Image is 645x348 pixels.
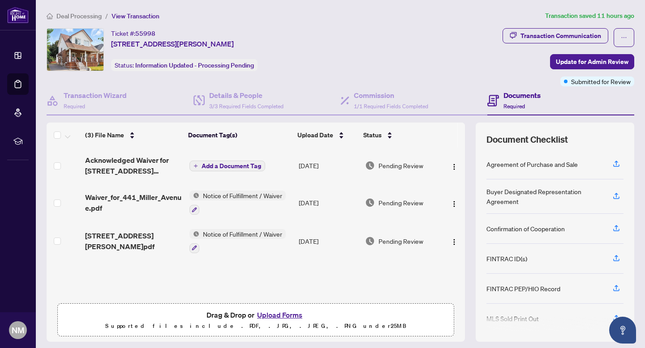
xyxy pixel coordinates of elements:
[447,158,461,173] button: Logo
[486,187,602,206] div: Buyer Designated Representation Agreement
[85,230,182,252] span: [STREET_ADDRESS][PERSON_NAME]pdf
[486,159,578,169] div: Agreement of Purchase and Sale
[354,90,428,101] h4: Commission
[550,54,634,69] button: Update for Admin Review
[254,309,305,321] button: Upload Forms
[451,163,458,170] img: Logo
[378,236,423,246] span: Pending Review
[486,284,560,293] div: FINTRAC PEP/HIO Record
[378,161,423,170] span: Pending Review
[189,229,199,239] img: Status Icon
[209,90,284,101] h4: Details & People
[85,155,182,176] span: Acknowledged Waiver for [STREET_ADDRESS][PERSON_NAME]pdf
[85,130,124,140] span: (3) File Name
[199,191,286,200] span: Notice of Fulfillment / Waiver
[556,55,628,69] span: Update for Admin Review
[189,229,286,253] button: Status IconNotice of Fulfillment / Waiver
[111,28,155,38] div: Ticket #:
[64,90,127,101] h4: Transaction Wizard
[486,254,527,263] div: FINTRAC ID(s)
[58,304,454,337] span: Drag & Drop orUpload FormsSupported files include .PDF, .JPG, .JPEG, .PNG under25MB
[185,123,294,148] th: Document Tag(s)
[297,130,333,140] span: Upload Date
[193,164,198,168] span: plus
[112,12,159,20] span: View Transaction
[520,29,601,43] div: Transaction Communication
[378,198,423,208] span: Pending Review
[63,321,448,331] p: Supported files include .PDF, .JPG, .JPEG, .PNG under 25 MB
[135,61,254,69] span: Information Updated - Processing Pending
[105,11,108,21] li: /
[503,28,608,43] button: Transaction Communication
[451,238,458,246] img: Logo
[199,229,286,239] span: Notice of Fulfillment / Waiver
[609,317,636,344] button: Open asap
[294,123,360,148] th: Upload Date
[360,123,439,148] th: Status
[295,183,361,222] td: [DATE]
[447,195,461,210] button: Logo
[295,148,361,183] td: [DATE]
[64,103,85,110] span: Required
[621,34,627,41] span: ellipsis
[209,103,284,110] span: 3/3 Required Fields Completed
[189,160,265,172] button: Add a Document Tag
[56,12,102,20] span: Deal Processing
[111,38,234,49] span: [STREET_ADDRESS][PERSON_NAME]
[451,200,458,208] img: Logo
[189,191,286,215] button: Status IconNotice of Fulfillment / Waiver
[202,163,261,169] span: Add a Document Tag
[7,7,29,23] img: logo
[503,103,525,110] span: Required
[82,123,185,148] th: (3) File Name
[365,198,375,208] img: Document Status
[47,29,103,71] img: IMG-E12401216_1.jpg
[206,309,305,321] span: Drag & Drop or
[354,103,428,110] span: 1/1 Required Fields Completed
[135,30,155,38] span: 55998
[189,161,265,171] button: Add a Document Tag
[295,222,361,260] td: [DATE]
[111,59,258,71] div: Status:
[365,236,375,246] img: Document Status
[85,192,182,213] span: Waiver_for_441_Miller_Avenue.pdf
[47,13,53,19] span: home
[189,191,199,200] img: Status Icon
[486,314,539,323] div: MLS Sold Print Out
[545,11,634,21] article: Transaction saved 11 hours ago
[447,234,461,248] button: Logo
[365,161,375,170] img: Document Status
[12,324,24,336] span: NM
[571,76,631,86] span: Submitted for Review
[486,133,568,146] span: Document Checklist
[503,90,541,101] h4: Documents
[363,130,382,140] span: Status
[486,224,565,233] div: Confirmation of Cooperation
